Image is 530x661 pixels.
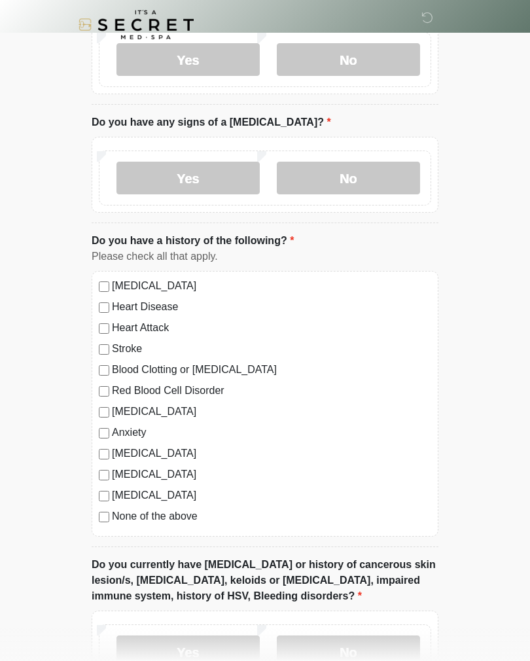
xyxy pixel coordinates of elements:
[92,557,438,604] label: Do you currently have [MEDICAL_DATA] or history of cancerous skin lesion/s, [MEDICAL_DATA], keloi...
[112,404,431,420] label: [MEDICAL_DATA]
[99,407,109,418] input: [MEDICAL_DATA]
[116,162,260,194] label: Yes
[99,491,109,501] input: [MEDICAL_DATA]
[112,383,431,399] label: Red Blood Cell Disorder
[277,43,420,76] label: No
[112,362,431,378] label: Blood Clotting or [MEDICAL_DATA]
[99,386,109,397] input: Red Blood Cell Disorder
[112,467,431,482] label: [MEDICAL_DATA]
[99,302,109,313] input: Heart Disease
[112,278,431,294] label: [MEDICAL_DATA]
[92,115,331,130] label: Do you have any signs of a [MEDICAL_DATA]?
[99,512,109,522] input: None of the above
[99,281,109,292] input: [MEDICAL_DATA]
[112,425,431,440] label: Anxiety
[99,428,109,438] input: Anxiety
[99,449,109,459] input: [MEDICAL_DATA]
[112,341,431,357] label: Stroke
[112,446,431,461] label: [MEDICAL_DATA]
[112,509,431,524] label: None of the above
[112,488,431,503] label: [MEDICAL_DATA]
[79,10,194,39] img: It's A Secret Med Spa Logo
[112,320,431,336] label: Heart Attack
[92,249,438,264] div: Please check all that apply.
[99,365,109,376] input: Blood Clotting or [MEDICAL_DATA]
[112,299,431,315] label: Heart Disease
[277,162,420,194] label: No
[92,233,294,249] label: Do you have a history of the following?
[99,323,109,334] input: Heart Attack
[99,470,109,480] input: [MEDICAL_DATA]
[99,344,109,355] input: Stroke
[116,43,260,76] label: Yes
